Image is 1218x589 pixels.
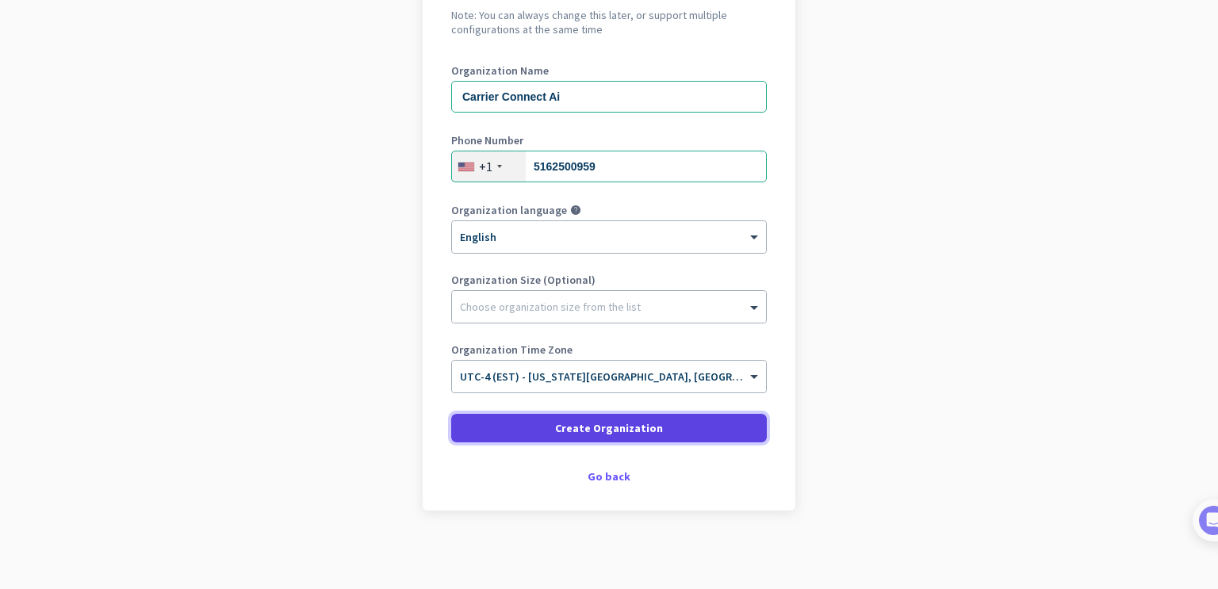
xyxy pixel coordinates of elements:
label: Organization Time Zone [451,344,767,355]
input: 201-555-0123 [451,151,767,182]
label: Organization Name [451,65,767,76]
div: Go back [451,471,767,482]
button: Create Organization [451,414,767,442]
h2: Note: You can always change this later, or support multiple configurations at the same time [451,8,767,36]
label: Organization Size (Optional) [451,274,767,285]
div: +1 [479,159,492,174]
i: help [570,205,581,216]
label: Organization language [451,205,567,216]
input: What is the name of your organization? [451,81,767,113]
label: Phone Number [451,135,767,146]
span: Create Organization [555,420,663,436]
